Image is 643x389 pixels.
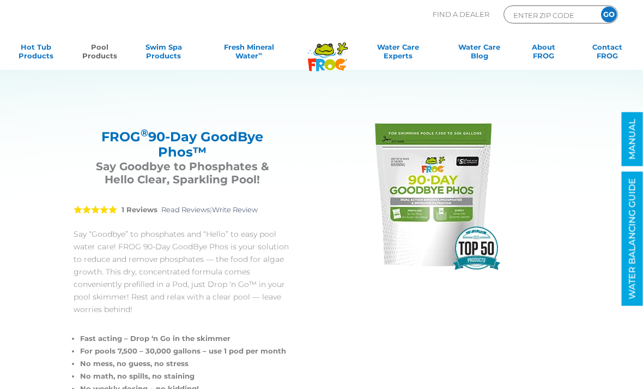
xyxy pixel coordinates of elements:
[203,43,295,64] a: Fresh MineralWater∞
[80,332,291,345] li: Fast acting – Drop ‘n Go in the skimmer
[122,205,157,214] strong: 1 Reviews
[80,372,195,380] span: No math, no spills, no staining
[454,43,504,64] a: Water CareBlog
[141,127,148,139] sup: ®
[622,172,643,306] a: WATER BALANCING GUIDE
[139,43,189,64] a: Swim SpaProducts
[212,205,258,214] a: Write Review
[258,51,262,57] sup: ∞
[601,7,617,22] input: GO
[622,112,643,166] a: MANUAL
[84,129,280,160] h2: FROG 90-Day GoodBye Phos™
[74,205,117,214] span: 5
[75,43,124,64] a: PoolProducts
[519,43,568,64] a: AboutFROG
[161,205,210,214] a: Read Reviews
[74,228,291,316] p: Say “Goodbye” to phosphates and “Hello” to easy pool water care! FROG 90-Day GoodBye Phos is your...
[433,5,489,23] p: Find A Dealer
[80,345,291,357] li: For pools 7,500 – 30,000 gallons – use 1 pod per month
[80,359,189,368] span: No mess, no guess, no stress
[356,43,440,64] a: Water CareExperts
[84,160,280,186] h3: Say Goodbye to Phosphates & Hello Clear, Sparkling Pool!
[302,28,354,71] img: Frog Products Logo
[583,43,632,64] a: ContactFROG
[11,43,60,64] a: Hot TubProducts
[74,193,291,228] div: |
